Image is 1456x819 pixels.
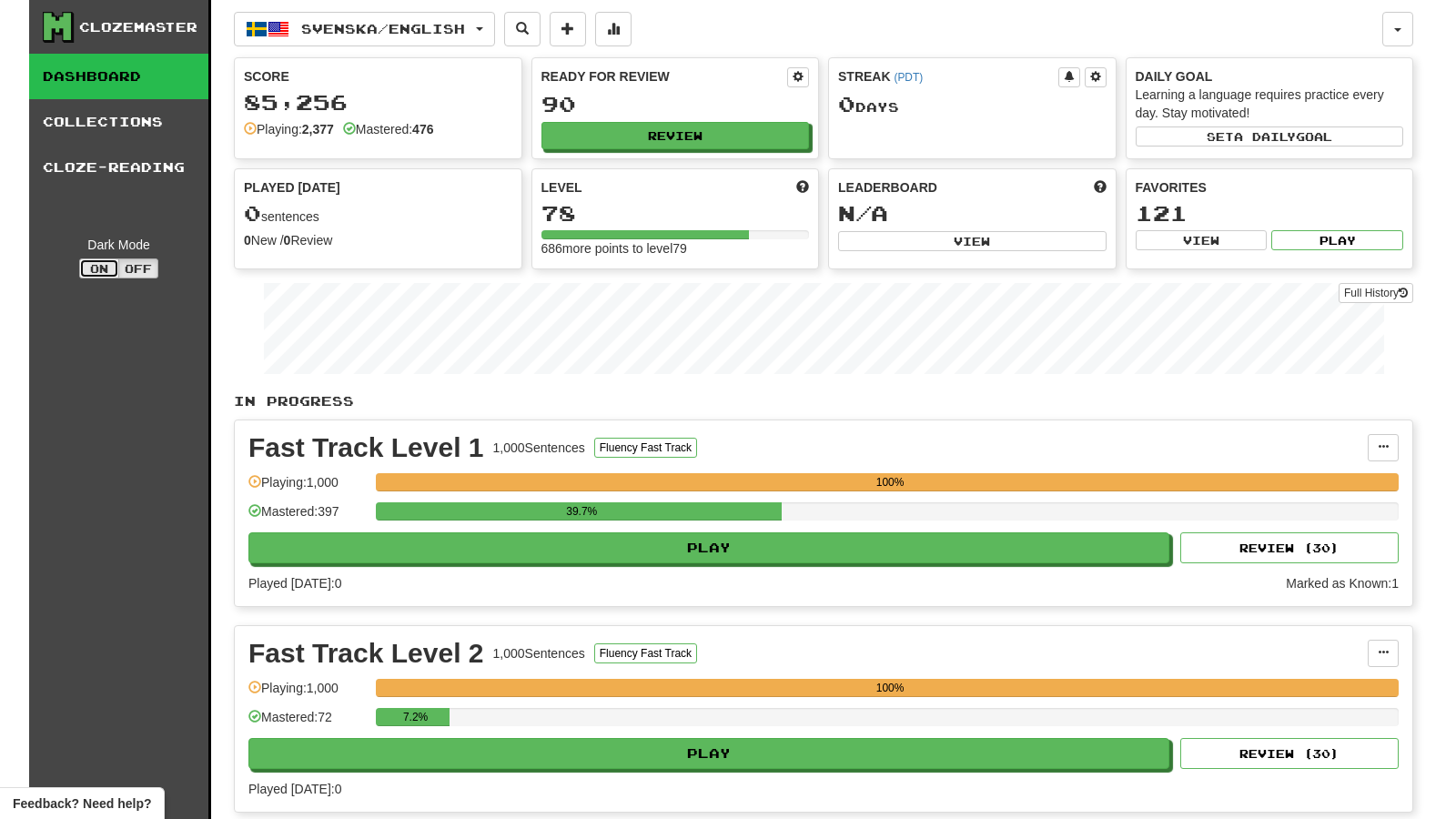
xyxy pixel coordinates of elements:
div: Fast Track Level 1 [248,434,484,461]
span: 0 [838,91,855,116]
button: View [1136,230,1268,250]
div: Favorites [1136,178,1404,197]
strong: 0 [244,233,251,248]
button: More stats [595,12,632,46]
span: Played [DATE]: 0 [248,576,341,591]
div: Clozemaster [79,18,197,36]
span: 0 [244,200,261,226]
strong: 2,377 [302,122,334,136]
div: Mastered: 72 [248,708,367,738]
div: Score [244,67,512,86]
span: Svenska / English [301,21,465,36]
span: Played [DATE] [244,178,340,197]
a: Dashboard [29,54,208,99]
div: 39.7% [381,502,782,521]
strong: 476 [412,122,433,136]
span: Played [DATE]: 0 [248,782,341,796]
div: Daily Goal [1136,67,1404,86]
a: (PDT) [894,71,923,84]
div: 121 [1136,202,1404,225]
span: N/A [838,200,888,226]
div: Dark Mode [43,236,195,254]
div: Marked as Known: 1 [1286,574,1399,592]
div: Ready for Review [541,67,788,86]
div: Playing: 1,000 [248,473,367,503]
div: 7.2% [381,708,450,726]
span: Leaderboard [838,178,937,197]
div: New / Review [244,231,512,249]
a: Cloze-Reading [29,145,208,190]
button: Search sentences [504,12,541,46]
a: Full History [1339,283,1413,303]
button: Review (30) [1180,532,1399,563]
span: Open feedback widget [13,794,151,813]
div: Fast Track Level 2 [248,640,484,667]
button: Seta dailygoal [1136,126,1404,147]
div: Mastered: 397 [248,502,367,532]
div: 78 [541,202,810,225]
button: Fluency Fast Track [594,643,697,663]
button: Review (30) [1180,738,1399,769]
button: Add sentence to collection [550,12,586,46]
button: View [838,231,1107,251]
button: Review [541,122,810,149]
p: In Progress [234,392,1413,410]
button: On [79,258,119,278]
div: 100% [381,473,1399,491]
div: 85,256 [244,91,512,114]
div: 1,000 Sentences [493,439,585,457]
span: a daily [1234,130,1296,143]
div: Streak [838,67,1058,86]
a: Collections [29,99,208,145]
span: This week in points, UTC [1094,178,1107,197]
button: Off [118,258,158,278]
div: 686 more points to level 79 [541,239,810,258]
div: Day s [838,93,1107,116]
span: Score more points to level up [796,178,809,197]
button: Play [1271,230,1403,250]
div: sentences [244,202,512,226]
div: Mastered: [343,120,434,138]
div: 1,000 Sentences [493,644,585,662]
button: Fluency Fast Track [594,438,697,458]
button: Svenska/English [234,12,495,46]
div: 100% [381,679,1399,697]
div: 90 [541,93,810,116]
div: Playing: 1,000 [248,679,367,709]
div: Playing: [244,120,334,138]
button: Play [248,738,1169,769]
div: Learning a language requires practice every day. Stay motivated! [1136,86,1404,122]
strong: 0 [284,233,291,248]
span: Level [541,178,582,197]
button: Play [248,532,1169,563]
